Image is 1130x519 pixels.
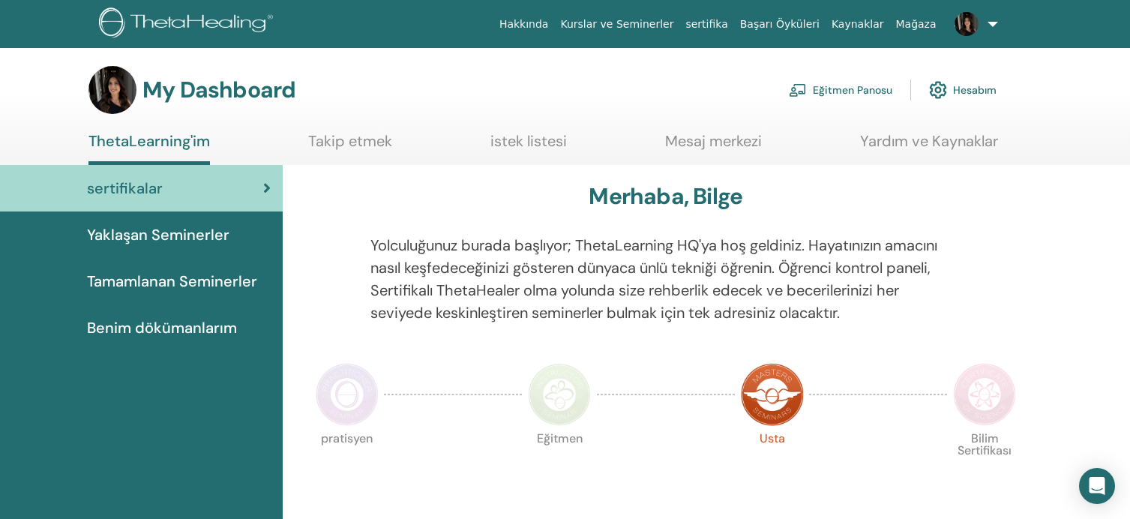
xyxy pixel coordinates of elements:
h3: Merhaba, Bilge [589,183,742,210]
p: Usta [741,433,804,496]
a: sertifika [679,10,733,38]
a: Hakkında [493,10,555,38]
h3: My Dashboard [142,76,295,103]
a: istek listesi [490,132,567,161]
a: Mağaza [889,10,942,38]
span: Benim dökümanlarım [87,316,237,339]
p: Eğitmen [528,433,591,496]
a: Mesaj merkezi [665,132,762,161]
img: logo.png [99,7,278,41]
a: ThetaLearning'im [88,132,210,165]
a: Kurslar ve Seminerler [554,10,679,38]
img: chalkboard-teacher.svg [789,83,807,97]
p: Yolculuğunuz burada başlıyor; ThetaLearning HQ'ya hoş geldiniz. Hayatınızın amacını nasıl keşfede... [370,234,961,324]
a: Kaynaklar [826,10,890,38]
span: Tamamlanan Seminerler [87,270,257,292]
img: default.jpg [88,66,136,114]
img: cog.svg [929,77,947,103]
img: Master [741,363,804,426]
img: Certificate of Science [953,363,1016,426]
p: pratisyen [316,433,379,496]
a: Hesabım [929,73,997,106]
span: sertifikalar [87,177,163,199]
a: Takip etmek [308,132,392,161]
img: Instructor [528,363,591,426]
p: Bilim Sertifikası [953,433,1016,496]
img: Practitioner [316,363,379,426]
a: Başarı Öyküleri [734,10,826,38]
a: Eğitmen Panosu [789,73,892,106]
img: default.jpg [955,12,979,36]
div: Open Intercom Messenger [1079,468,1115,504]
span: Yaklaşan Seminerler [87,223,229,246]
a: Yardım ve Kaynaklar [860,132,998,161]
